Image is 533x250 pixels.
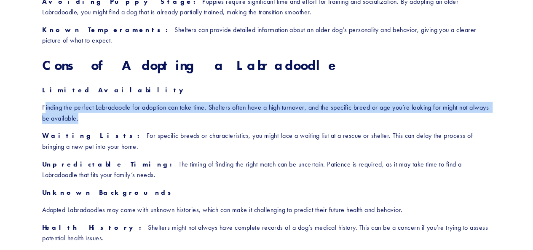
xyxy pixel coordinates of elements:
strong: Known Temperaments: [42,26,174,34]
p: Adopted Labradoodles may come with unknown histories, which can make it challenging to predict th... [42,204,491,215]
p: For specific breeds or characteristics, you might face a waiting list at a rescue or shelter. Thi... [42,130,491,152]
strong: Health History: [42,223,148,231]
p: Shelters can provide detailed information about an older dog’s personality and behavior, giving y... [42,24,491,46]
strong: Limited Availability [42,86,189,94]
p: Shelters might not always have complete records of a dog’s medical history. This can be a concern... [42,222,491,244]
p: The timing of finding the right match can be uncertain. Patience is required, as it may take time... [42,159,491,180]
strong: Cons of Adopting a Labradoodle [42,57,340,73]
strong: Unknown Backgrounds [42,188,176,196]
p: Finding the perfect Labradoodle for adoption can take time. Shelters often have a high turnover, ... [42,102,491,124]
strong: Waiting Lists: [42,132,147,140]
strong: Unpredictable Timing: [42,160,179,168]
